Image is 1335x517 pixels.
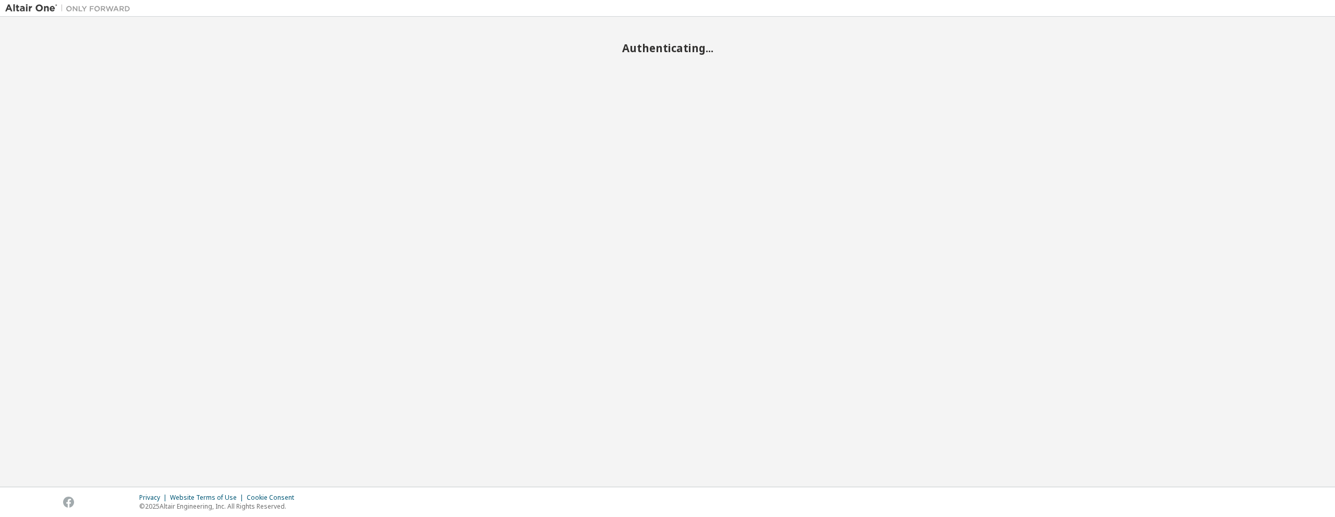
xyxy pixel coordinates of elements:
div: Website Terms of Use [170,494,247,502]
div: Cookie Consent [247,494,300,502]
p: © 2025 Altair Engineering, Inc. All Rights Reserved. [139,502,300,511]
h2: Authenticating... [5,41,1330,55]
img: Altair One [5,3,136,14]
div: Privacy [139,494,170,502]
img: facebook.svg [63,497,74,508]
